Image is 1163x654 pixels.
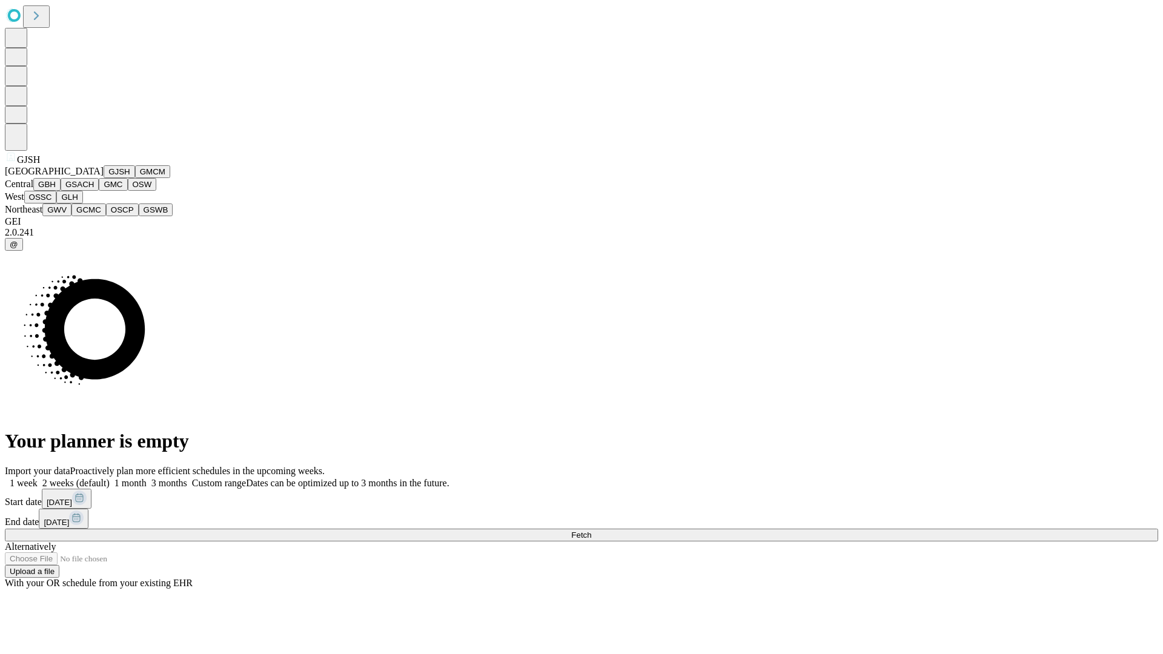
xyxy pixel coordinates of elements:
[70,466,325,476] span: Proactively plan more efficient schedules in the upcoming weeks.
[5,216,1158,227] div: GEI
[99,178,127,191] button: GMC
[135,165,170,178] button: GMCM
[56,191,82,203] button: GLH
[5,541,56,552] span: Alternatively
[47,498,72,507] span: [DATE]
[104,165,135,178] button: GJSH
[5,166,104,176] span: [GEOGRAPHIC_DATA]
[17,154,40,165] span: GJSH
[5,565,59,578] button: Upload a file
[246,478,449,488] span: Dates can be optimized up to 3 months in the future.
[114,478,147,488] span: 1 month
[61,178,99,191] button: GSACH
[42,489,91,509] button: [DATE]
[5,227,1158,238] div: 2.0.241
[5,578,193,588] span: With your OR schedule from your existing EHR
[571,530,591,540] span: Fetch
[128,178,157,191] button: OSW
[5,204,42,214] span: Northeast
[10,478,38,488] span: 1 week
[5,191,24,202] span: West
[24,191,57,203] button: OSSC
[33,178,61,191] button: GBH
[5,509,1158,529] div: End date
[139,203,173,216] button: GSWB
[44,518,69,527] span: [DATE]
[71,203,106,216] button: GCMC
[5,430,1158,452] h1: Your planner is empty
[5,489,1158,509] div: Start date
[106,203,139,216] button: OSCP
[192,478,246,488] span: Custom range
[5,179,33,189] span: Central
[5,466,70,476] span: Import your data
[42,478,110,488] span: 2 weeks (default)
[5,238,23,251] button: @
[10,240,18,249] span: @
[5,529,1158,541] button: Fetch
[151,478,187,488] span: 3 months
[42,203,71,216] button: GWV
[39,509,88,529] button: [DATE]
